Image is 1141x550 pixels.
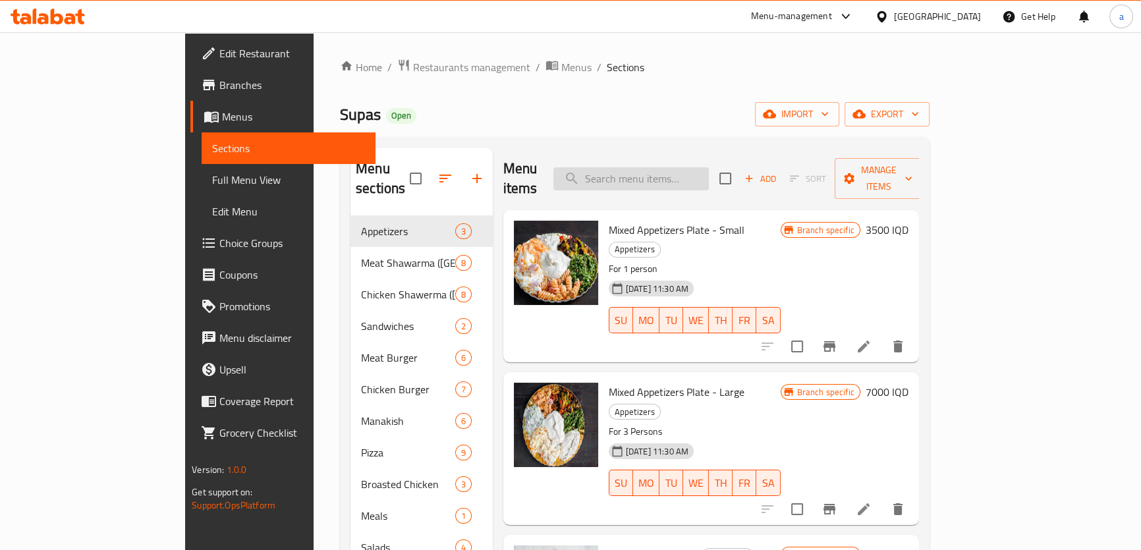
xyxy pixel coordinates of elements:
[350,405,493,437] div: Manakish6
[455,318,472,334] div: items
[190,69,376,101] a: Branches
[350,437,493,468] div: Pizza9
[638,474,654,493] span: MO
[219,362,365,377] span: Upsell
[894,9,981,24] div: [GEOGRAPHIC_DATA]
[514,383,598,467] img: Mixed Appetizers Plate - Large
[361,350,455,366] span: Meat Burger
[792,386,860,399] span: Branch specific
[609,424,781,440] p: For 3 Persons
[350,215,493,247] div: Appetizers3
[739,169,781,189] button: Add
[219,235,365,251] span: Choice Groups
[456,320,471,333] span: 2
[361,255,455,271] span: Meat Shawarma ([GEOGRAPHIC_DATA] )
[455,287,472,302] div: items
[340,59,930,76] nav: breadcrumb
[212,140,365,156] span: Sections
[609,220,744,240] span: Mixed Appetizers Plate - Small
[361,255,455,271] div: Meat Shawarma (Samoon )
[882,493,914,525] button: delete
[621,283,694,295] span: [DATE] 11:30 AM
[222,109,365,124] span: Menus
[514,221,598,305] img: Mixed Appetizers Plate - Small
[361,413,455,429] span: Manakish
[361,318,455,334] div: Sandwiches
[621,445,694,458] span: [DATE] 11:30 AM
[751,9,832,24] div: Menu-management
[781,169,835,189] span: Select section first
[762,474,775,493] span: SA
[597,59,601,75] li: /
[882,331,914,362] button: delete
[738,311,751,330] span: FR
[455,381,472,397] div: items
[350,247,493,279] div: Meat Shawarma ([GEOGRAPHIC_DATA] )8
[202,164,376,196] a: Full Menu View
[350,468,493,500] div: Broasted Chicken3
[633,307,659,333] button: MO
[192,483,252,501] span: Get support on:
[709,307,733,333] button: TH
[461,163,493,194] button: Add section
[609,307,633,333] button: SU
[456,352,471,364] span: 6
[190,354,376,385] a: Upsell
[361,445,455,460] div: Pizza
[783,333,811,360] span: Select to update
[609,404,661,420] div: Appetizers
[456,383,471,396] span: 7
[659,307,683,333] button: TU
[814,493,845,525] button: Branch-specific-item
[350,500,493,532] div: Meals1
[609,261,781,277] p: For 1 person
[192,497,275,514] a: Support.OpsPlatform
[456,257,471,269] span: 8
[609,404,660,420] span: Appetizers
[709,470,733,496] button: TH
[1119,9,1123,24] span: a
[361,381,455,397] span: Chicken Burger
[387,59,392,75] li: /
[455,476,472,492] div: items
[361,508,455,524] span: Meals
[855,106,919,123] span: export
[350,310,493,342] div: Sandwiches2
[190,259,376,290] a: Coupons
[361,476,455,492] span: Broasted Chicken
[219,330,365,346] span: Menu disclaimer
[688,474,704,493] span: WE
[350,342,493,373] div: Meat Burger6
[456,289,471,301] span: 8
[455,223,472,239] div: items
[845,162,912,195] span: Manage items
[615,311,628,330] span: SU
[714,474,727,493] span: TH
[665,474,678,493] span: TU
[711,165,739,192] span: Select section
[361,287,455,302] div: Chicken Shawerma (Samoon)
[219,77,365,93] span: Branches
[609,470,633,496] button: SU
[361,223,455,239] span: Appetizers
[733,307,756,333] button: FR
[190,417,376,449] a: Grocery Checklist
[607,59,644,75] span: Sections
[219,267,365,283] span: Coupons
[202,132,376,164] a: Sections
[765,106,829,123] span: import
[742,171,778,186] span: Add
[219,393,365,409] span: Coverage Report
[792,224,860,236] span: Branch specific
[190,322,376,354] a: Menu disclaimer
[397,59,530,76] a: Restaurants management
[536,59,540,75] li: /
[386,110,416,121] span: Open
[561,59,592,75] span: Menus
[456,415,471,427] span: 6
[219,45,365,61] span: Edit Restaurant
[755,102,839,126] button: import
[455,508,472,524] div: items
